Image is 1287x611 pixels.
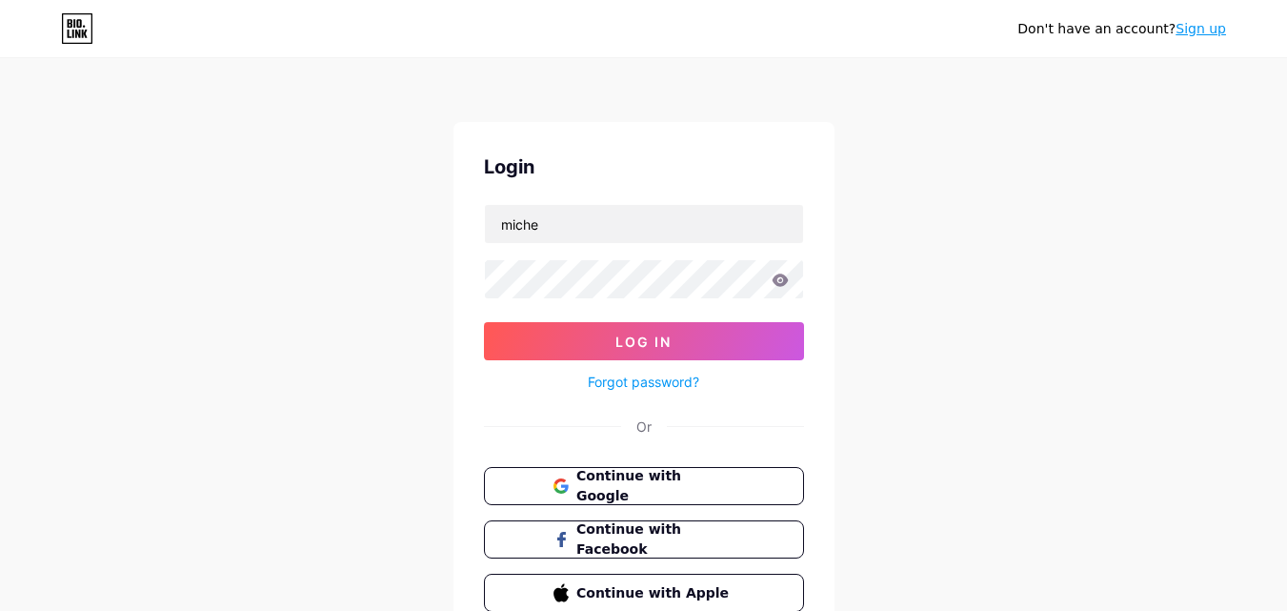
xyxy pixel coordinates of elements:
[615,334,672,350] span: Log In
[576,519,734,560] span: Continue with Facebook
[1176,21,1226,36] a: Sign up
[484,520,804,559] button: Continue with Facebook
[484,467,804,505] button: Continue with Google
[484,153,804,181] div: Login
[576,466,734,506] span: Continue with Google
[484,322,804,360] button: Log In
[636,417,652,437] div: Or
[576,583,734,603] span: Continue with Apple
[1017,19,1226,39] div: Don't have an account?
[588,372,699,392] a: Forgot password?
[485,205,803,243] input: Username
